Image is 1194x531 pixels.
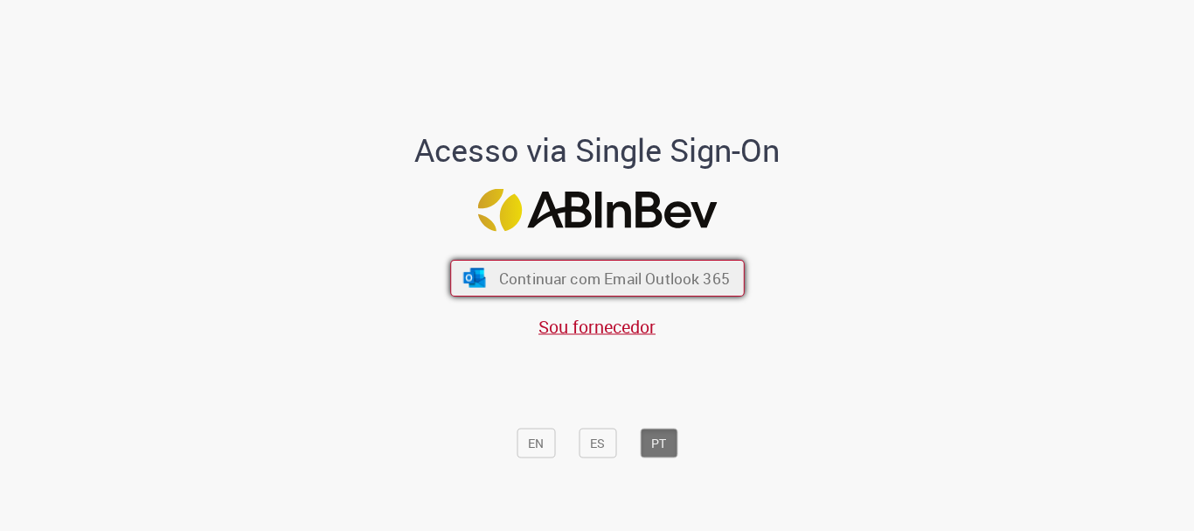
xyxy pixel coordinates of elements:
h1: Acesso via Single Sign-On [355,133,840,168]
span: Continuar com Email Outlook 365 [498,269,729,289]
a: Sou fornecedor [538,315,656,339]
button: ES [579,429,616,458]
button: ícone Azure/Microsoft 360 Continuar com Email Outlook 365 [450,260,745,297]
button: PT [640,429,677,458]
button: EN [517,429,555,458]
img: ícone Azure/Microsoft 360 [462,269,487,288]
img: Logo ABInBev [477,189,717,232]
